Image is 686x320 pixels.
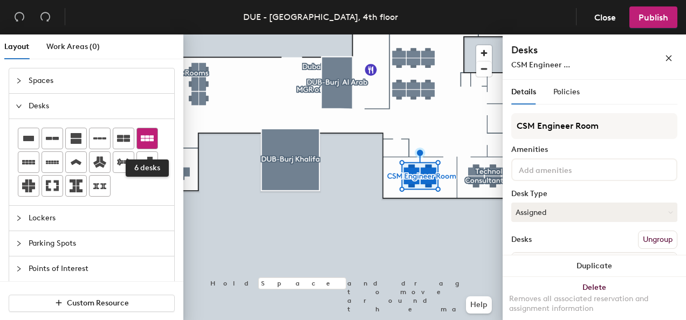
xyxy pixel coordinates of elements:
span: Points of Interest [29,256,168,281]
button: Redo (⌘ + ⇧ + Z) [35,6,56,28]
div: Desks [511,235,532,244]
span: Spaces [29,68,168,93]
span: collapsed [16,266,22,272]
span: CSM Engineer ... [511,60,570,69]
span: Parking Spots [29,231,168,256]
span: Details [511,87,536,96]
button: Undo (⌘ + Z) [9,6,30,28]
span: Custom Resource [67,298,129,308]
span: Lockers [29,206,168,231]
h4: Desks [511,43,630,57]
div: Amenities [511,145,677,154]
span: collapsed [16,78,22,84]
button: Duplicate [503,255,686,277]
span: Publish [639,12,668,23]
span: Policies [553,87,580,96]
span: undo [14,11,25,22]
span: expanded [16,103,22,109]
span: collapsed [16,240,22,247]
span: Close [594,12,616,23]
input: Add amenities [517,163,614,176]
div: DUE - [GEOGRAPHIC_DATA], 4th floor [243,10,398,24]
span: Work Areas (0) [46,42,100,51]
button: Close [585,6,625,28]
button: Ungroup [638,231,677,249]
span: close [665,54,673,62]
button: 6 desks [136,128,158,149]
span: Name [514,254,547,273]
button: Assigned [511,203,677,222]
button: Help [466,296,492,314]
button: Custom Resource [9,295,175,312]
span: Layout [4,42,29,51]
span: collapsed [16,215,22,221]
div: Removes all associated reservation and assignment information [509,294,680,314]
span: Desks [29,94,168,119]
div: Desk Type [511,190,677,198]
button: Publish [629,6,677,28]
